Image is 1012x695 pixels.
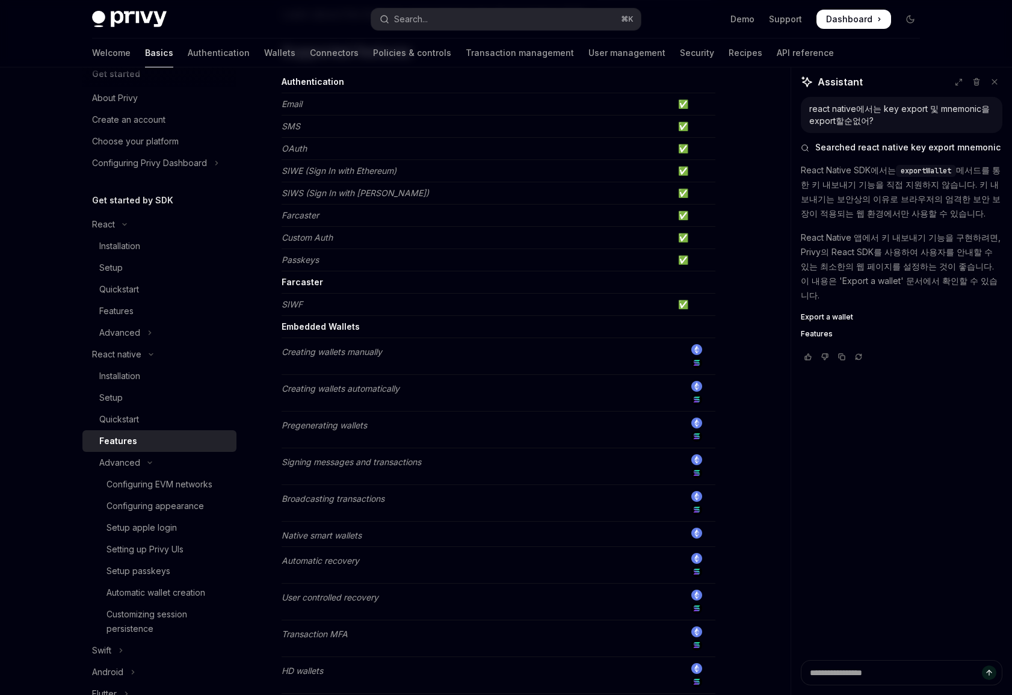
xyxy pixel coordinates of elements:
[621,14,634,24] span: ⌘ K
[769,13,802,25] a: Support
[82,474,236,495] a: Configuring EVM networks
[99,391,123,405] div: Setup
[82,109,236,131] a: Create an account
[106,499,204,513] div: Configuring appearance
[982,666,996,680] button: Send message
[691,566,702,577] img: solana.png
[691,603,702,614] img: solana.png
[673,182,715,205] td: ✅
[92,11,167,28] img: dark logo
[673,249,715,271] td: ✅
[82,214,236,235] button: Toggle React section
[691,553,702,564] img: ethereum.png
[92,39,131,67] a: Welcome
[282,555,359,566] em: Automatic recovery
[282,232,333,242] em: Custom Auth
[106,542,184,557] div: Setting up Privy UIs
[673,160,715,182] td: ✅
[310,39,359,67] a: Connectors
[673,205,715,227] td: ✅
[801,312,1002,322] a: Export a wallet
[818,75,863,89] span: Assistant
[82,661,236,683] button: Toggle Android section
[691,381,702,392] img: ethereum.png
[282,420,367,430] em: Pregenerating wallets
[282,165,396,176] em: SIWE (Sign In with Ethereum)
[691,504,702,515] img: solana.png
[673,93,715,116] td: ✅
[82,582,236,604] a: Automatic wallet creation
[82,387,236,409] a: Setup
[282,321,360,332] strong: Embedded Wallets
[835,351,849,363] button: Copy chat response
[82,300,236,322] a: Features
[92,193,173,208] h5: Get started by SDK
[282,76,344,87] strong: Authentication
[691,357,702,368] img: solana.png
[92,665,123,679] div: Android
[691,640,702,650] img: solana.png
[691,418,702,428] img: ethereum.png
[82,87,236,109] a: About Privy
[99,434,137,448] div: Features
[673,116,715,138] td: ✅
[729,39,762,67] a: Recipes
[82,152,236,174] button: Toggle Configuring Privy Dashboard section
[801,230,1002,303] p: React Native 앱에서 키 내보내기 기능을 구현하려면, Privy의 React SDK를 사용하여 사용자를 안내할 수 있는 최소한의 웹 페이지를 설정하는 것이 좋습니다....
[92,347,141,362] div: React native
[82,257,236,279] a: Setup
[82,452,236,474] button: Toggle Advanced section
[282,210,319,220] em: Farcaster
[691,344,702,355] img: ethereum.png
[264,39,295,67] a: Wallets
[801,312,853,322] span: Export a wallet
[282,629,348,639] em: Transaction MFA
[691,394,702,405] img: solana.png
[373,39,451,67] a: Policies & controls
[282,299,303,309] em: SIWF
[282,143,307,153] em: OAuth
[82,560,236,582] a: Setup passkeys
[92,217,115,232] div: React
[730,13,754,25] a: Demo
[801,329,1002,339] a: Features
[809,103,994,127] div: react native에서는 key export 및 mnemonic을 export할순없어?
[691,468,702,478] img: solana.png
[801,141,1002,153] button: Searched react native key export mnemonic
[777,39,834,67] a: API reference
[282,457,421,467] em: Signing messages and transactions
[106,607,229,636] div: Customizing session persistence
[106,477,212,492] div: Configuring EVM networks
[282,347,382,357] em: Creating wallets manually
[673,294,715,316] td: ✅
[82,495,236,517] a: Configuring appearance
[99,304,134,318] div: Features
[371,8,641,30] button: Open search
[394,12,428,26] div: Search...
[99,456,140,470] div: Advanced
[466,39,574,67] a: Transaction management
[99,412,139,427] div: Quickstart
[99,326,140,340] div: Advanced
[82,322,236,344] button: Toggle Advanced section
[815,141,1001,153] span: Searched react native key export mnemonic
[282,493,384,504] em: Broadcasting transactions
[851,351,866,363] button: Reload last chat
[82,279,236,300] a: Quickstart
[82,344,236,365] button: Toggle React native section
[673,227,715,249] td: ✅
[801,329,833,339] span: Features
[106,520,177,535] div: Setup apple login
[801,660,1002,685] textarea: Ask a question...
[188,39,250,67] a: Authentication
[901,10,920,29] button: Toggle dark mode
[82,235,236,257] a: Installation
[818,351,832,363] button: Vote that response was not good
[99,239,140,253] div: Installation
[816,10,891,29] a: Dashboard
[901,166,951,176] span: exportWallet
[82,640,236,661] button: Toggle Swift section
[691,626,702,637] img: ethereum.png
[145,39,173,67] a: Basics
[691,528,702,539] img: ethereum.png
